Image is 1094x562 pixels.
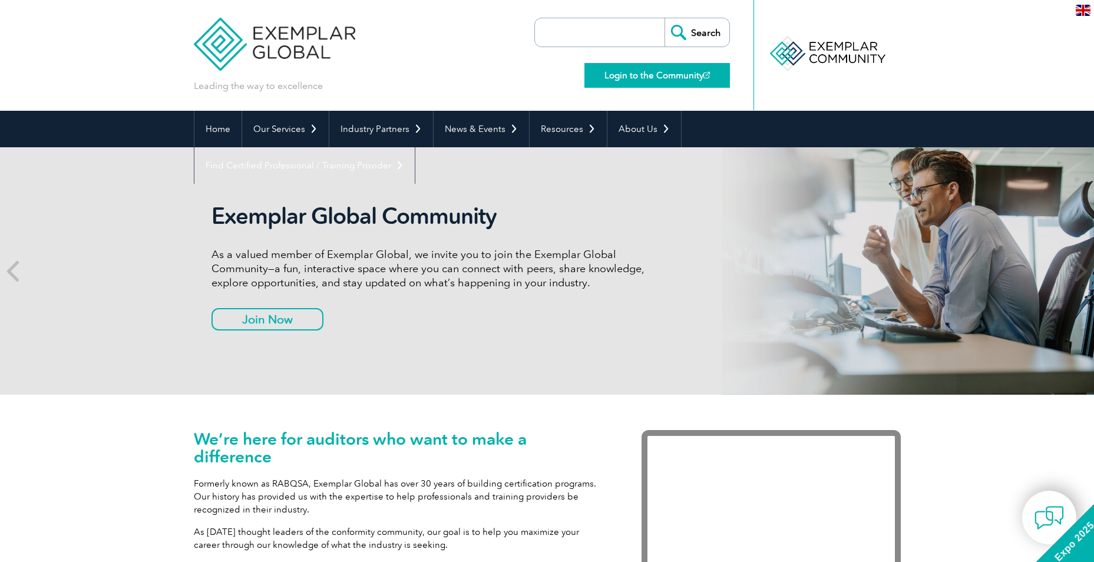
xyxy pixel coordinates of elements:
a: Find Certified Professional / Training Provider [194,147,415,184]
a: Login to the Community [584,63,730,88]
a: Resources [530,111,607,147]
a: About Us [607,111,681,147]
img: open_square.png [703,72,710,78]
a: Join Now [211,308,323,330]
p: As [DATE] thought leaders of the conformity community, our goal is to help you maximize your care... [194,525,606,551]
a: Our Services [242,111,329,147]
input: Search [665,18,729,47]
a: Home [194,111,242,147]
a: Industry Partners [329,111,433,147]
a: News & Events [434,111,529,147]
p: As a valued member of Exemplar Global, we invite you to join the Exemplar Global Community—a fun,... [211,247,653,290]
h2: Exemplar Global Community [211,203,653,230]
img: contact-chat.png [1034,503,1064,533]
p: Formerly known as RABQSA, Exemplar Global has over 30 years of building certification programs. O... [194,477,606,516]
h1: We’re here for auditors who want to make a difference [194,430,606,465]
p: Leading the way to excellence [194,80,323,92]
img: en [1076,5,1090,16]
